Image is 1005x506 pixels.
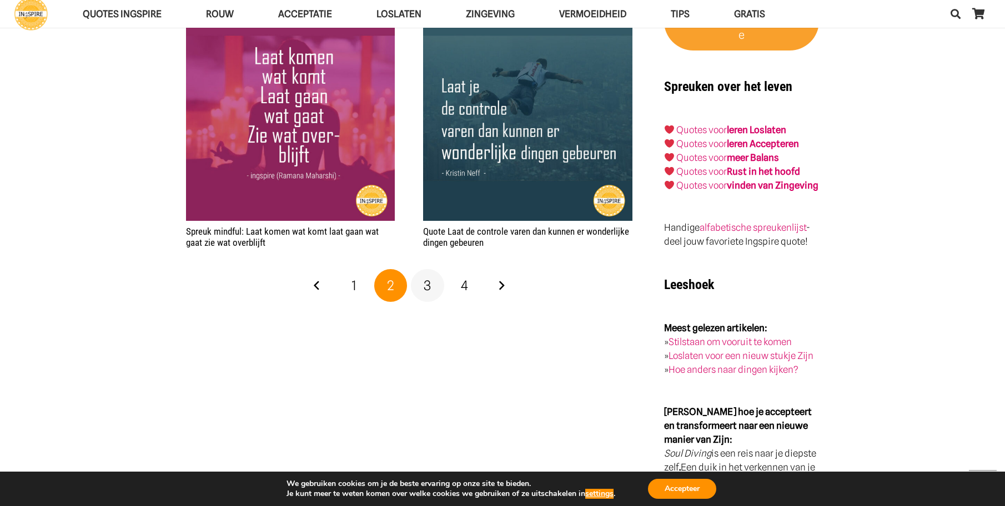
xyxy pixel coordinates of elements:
img: Spreuk mindfulness: Laat komen wat komt laat gaan wat gaat zie wat overblijft - ingspire [186,12,395,221]
button: Accepteer [648,479,716,499]
span: 3 [424,277,431,294]
a: Loslaten voor een nieuw stukje Zijn [669,350,813,361]
strong: . [679,462,681,473]
span: 1 [351,277,356,294]
a: Spreuk mindful: Laat komen wat komt laat gaan wat gaat zie wat overblijft [186,226,379,248]
span: ROUW [206,8,234,19]
a: Pagina 1 [338,269,371,302]
strong: meer Balans [727,152,779,163]
a: alfabetische spreukenlijst [700,222,806,233]
a: Quotes voorvinden van Zingeving [676,180,818,191]
a: Spreuk mindful: Laat komen wat komt laat gaan wat gaat zie wat overblijft [186,12,395,221]
p: Je kunt meer te weten komen over welke cookies we gebruiken of ze uitschakelen in . [287,489,615,499]
a: Quote Laat de controle varen dan kunnen er wonderlijke dingen gebeuren [423,226,629,248]
span: Acceptatie [278,8,332,19]
a: Quotes voor [676,138,727,149]
a: Stilstaan om vooruit te komen [669,336,792,347]
strong: Leeshoek [664,277,714,292]
a: Quotes voorRust in het hoofd [676,166,800,177]
img: ❤ [665,139,674,148]
span: Loslaten [376,8,421,19]
p: » » » [664,321,819,377]
a: leren Accepteren [727,138,799,149]
a: Hoe anders naar dingen kijken? [669,364,798,375]
strong: Spreuken over het leven [664,79,792,94]
span: VERMOEIDHEID [559,8,626,19]
a: Quotes voormeer Balans [676,152,779,163]
p: Handige - deel jouw favoriete Ingspire quote! [664,221,819,249]
em: Soul Diving [664,448,711,459]
strong: vinden van Zingeving [727,180,818,191]
strong: Meest gelezen artikelen: [664,322,767,333]
img: ❤ [665,153,674,162]
a: Quote Laat de controle varen dan kunnen er wonderlijke dingen gebeuren [423,12,632,221]
button: settings [585,489,614,499]
a: Pagina 3 [411,269,444,302]
p: We gebruiken cookies om je de beste ervaring op onze site te bieden. [287,479,615,489]
span: Zingeving [466,8,515,19]
strong: Rust in het hoofd [727,166,800,177]
img: Spreuk: Laat je de controle varen dan kunnen er wonderlijk dingen gebeuren [423,12,632,221]
strong: [PERSON_NAME] hoe je accepteert en transformeert naar een nieuwe manier van Zijn: [664,406,812,445]
span: Pagina 2 [374,269,408,302]
img: ❤ [665,180,674,190]
span: GRATIS [734,8,765,19]
a: leren Loslaten [727,124,786,135]
a: Pagina 4 [448,269,481,302]
img: ❤ [665,125,674,134]
a: Terug naar top [969,470,997,498]
a: Quotes voor [676,124,727,135]
img: ❤ [665,166,674,176]
span: TIPS [671,8,690,19]
span: 2 [387,277,394,294]
span: QUOTES INGSPIRE [83,8,162,19]
span: 4 [461,277,468,294]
